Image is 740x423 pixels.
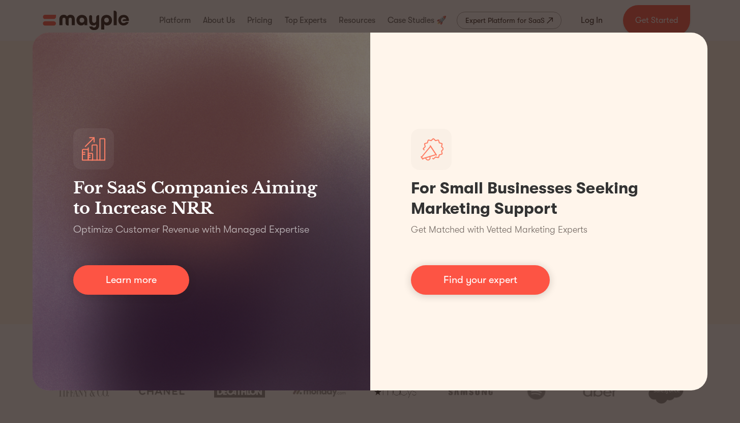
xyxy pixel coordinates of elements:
a: Find your expert [411,265,550,295]
p: Optimize Customer Revenue with Managed Expertise [73,222,309,237]
h3: For SaaS Companies Aiming to Increase NRR [73,178,330,218]
h1: For Small Businesses Seeking Marketing Support [411,178,667,219]
a: Learn more [73,265,189,295]
p: Get Matched with Vetted Marketing Experts [411,223,587,237]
